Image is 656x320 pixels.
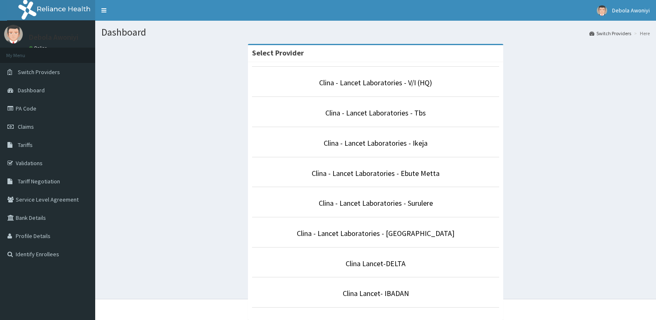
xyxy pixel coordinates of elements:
a: Clina - Lancet Laboratories - V/I (HQ) [319,78,432,87]
a: Online [29,45,49,51]
a: Clina - Lancet Laboratories - Tbs [325,108,426,118]
li: Here [632,30,650,37]
span: Claims [18,123,34,130]
span: Debola Awoniyi [612,7,650,14]
span: Switch Providers [18,68,60,76]
a: Clina - Lancet Laboratories - [GEOGRAPHIC_DATA] [297,229,454,238]
strong: Select Provider [252,48,304,58]
a: Clina - Lancet Laboratories - Ikeja [324,138,428,148]
span: Tariffs [18,141,33,149]
a: Switch Providers [589,30,631,37]
span: Tariff Negotiation [18,178,60,185]
a: Clina - Lancet Laboratories - Ebute Metta [312,168,440,178]
h1: Dashboard [101,27,650,38]
a: Clina Lancet-DELTA [346,259,406,268]
img: User Image [4,25,23,43]
img: User Image [597,5,607,16]
p: Debola Awoniyi [29,34,78,41]
span: Dashboard [18,87,45,94]
a: Clina - Lancet Laboratories - Surulere [319,198,433,208]
a: Clina Lancet- IBADAN [343,289,409,298]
